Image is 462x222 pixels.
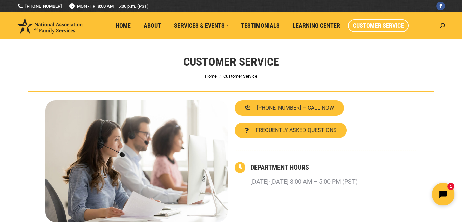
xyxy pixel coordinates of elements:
[436,2,445,10] a: Facebook page opens in new window
[223,74,257,79] span: Customer Service
[17,3,62,9] a: [PHONE_NUMBER]
[183,54,279,69] h1: Customer Service
[174,22,228,29] span: Services & Events
[250,163,309,171] a: DEPARTMENT HOURS
[348,19,409,32] a: Customer Service
[111,19,136,32] a: Home
[139,19,166,32] a: About
[205,74,217,79] a: Home
[235,100,344,116] a: [PHONE_NUMBER] – CALL NOW
[45,100,228,222] img: Contact National Association of Family Services
[116,22,131,29] span: Home
[257,105,334,111] span: [PHONE_NUMBER] – CALL NOW
[17,18,83,34] img: National Association of Family Services
[236,19,285,32] a: Testimonials
[235,123,347,138] a: FREQUENTLY ASKED QUESTIONS
[256,128,337,133] span: FREQUENTLY ASKED QUESTIONS
[241,22,280,29] span: Testimonials
[250,176,358,188] p: [DATE]-[DATE] 8:00 AM – 5:00 PM (PST)
[293,22,340,29] span: Learning Center
[69,3,149,9] span: MON - FRI 8:00 AM – 5:00 p.m. (PST)
[144,22,161,29] span: About
[353,22,404,29] span: Customer Service
[288,19,345,32] a: Learning Center
[343,178,459,210] iframe: Tidio Chat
